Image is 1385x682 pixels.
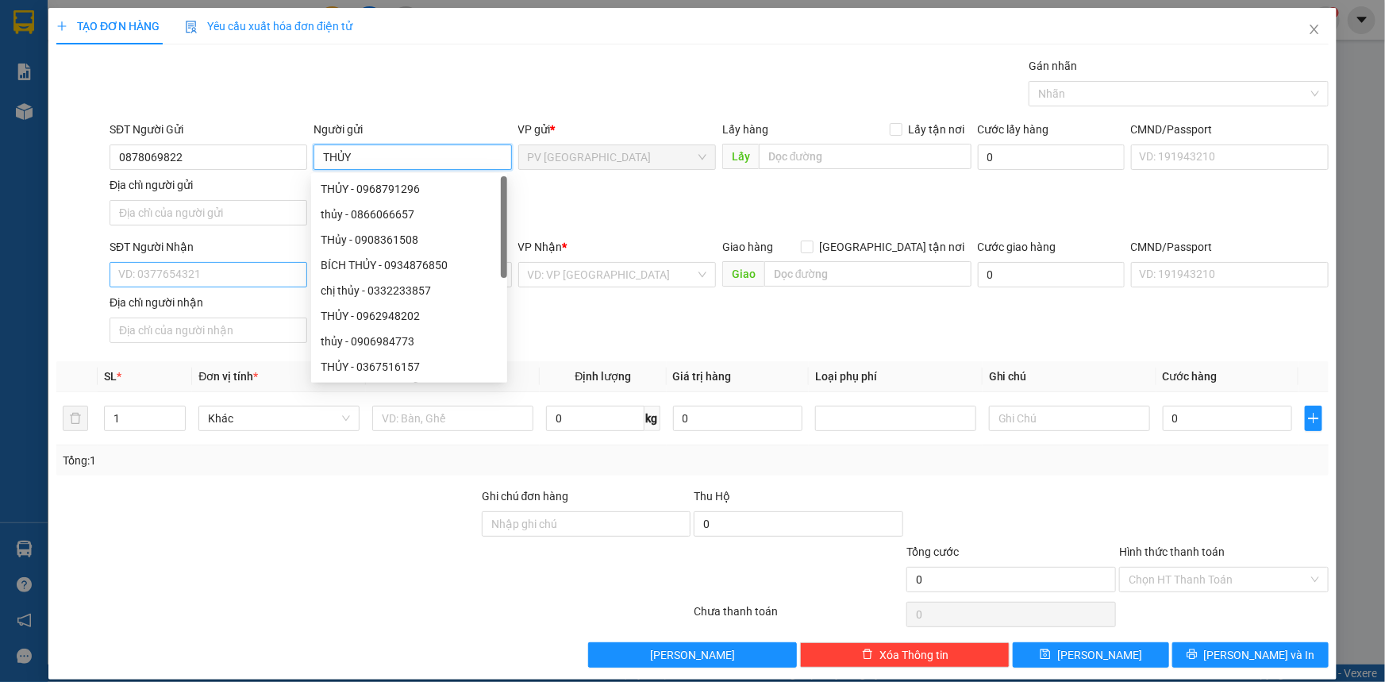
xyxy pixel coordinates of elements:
b: GỬI : PV [GEOGRAPHIC_DATA] [20,115,237,168]
input: Dọc đường [759,144,971,169]
li: Hotline: 1900 8153 [148,59,664,79]
div: THủy - 0908361508 [311,227,507,252]
span: [PERSON_NAME] và In [1204,646,1315,664]
span: Giá trị hàng [673,370,732,383]
div: CMND/Passport [1131,238,1329,256]
span: kg [644,406,660,431]
span: [PERSON_NAME] [650,646,735,664]
div: thủy - 0866066657 [311,202,507,227]
span: [PERSON_NAME] [1057,646,1142,664]
span: plus [1306,412,1322,425]
span: Cước hàng [1163,370,1218,383]
div: Chưa thanh toán [693,603,906,630]
th: Loại phụ phí [809,361,983,392]
div: thủy - 0906984773 [321,333,498,350]
button: deleteXóa Thông tin [800,642,1010,668]
span: Yêu cầu xuất hóa đơn điện tử [185,20,352,33]
li: [STREET_ADDRESS][PERSON_NAME]. [GEOGRAPHIC_DATA], Tỉnh [GEOGRAPHIC_DATA] [148,39,664,59]
div: thủy - 0866066657 [321,206,498,223]
span: Thu Hộ [694,490,730,503]
div: THỦY - 0367516157 [321,358,498,376]
label: Cước lấy hàng [978,123,1049,136]
button: Close [1292,8,1337,52]
input: Ghi Chú [989,406,1150,431]
input: VD: Bàn, Ghế [372,406,533,431]
span: Giao hàng [722,241,773,253]
span: VP Nhận [518,241,563,253]
div: chị thủy - 0332233857 [321,282,498,299]
div: VP gửi [518,121,716,138]
span: Lấy hàng [722,123,768,136]
input: 0 [673,406,802,431]
input: Cước giao hàng [978,262,1125,287]
span: save [1040,649,1051,661]
label: Cước giao hàng [978,241,1056,253]
button: plus [1305,406,1322,431]
span: Định lượng [575,370,631,383]
input: Địa chỉ của người nhận [110,318,307,343]
input: Cước lấy hàng [978,144,1125,170]
button: printer[PERSON_NAME] và In [1172,642,1329,668]
span: SL [104,370,117,383]
span: delete [862,649,873,661]
div: THỦY - 0962948202 [321,307,498,325]
span: PV Phước Đông [528,145,706,169]
div: SĐT Người Nhận [110,238,307,256]
th: Ghi chú [983,361,1156,392]
span: TẠO ĐƠN HÀNG [56,20,160,33]
div: chị thủy - 0332233857 [311,278,507,303]
input: Địa chỉ của người gửi [110,200,307,225]
div: THỦY - 0367516157 [311,354,507,380]
div: THỦY - 0968791296 [321,180,498,198]
div: Người gửi [314,121,511,138]
input: Dọc đường [764,261,971,287]
img: logo.jpg [20,20,99,99]
div: thủy - 0906984773 [311,329,507,354]
div: Địa chỉ người nhận [110,294,307,311]
span: Tổng cước [906,545,959,558]
div: SĐT Người Gửi [110,121,307,138]
img: icon [185,21,198,33]
div: BÍCH THỦY - 0934876850 [311,252,507,278]
span: Giao [722,261,764,287]
div: CMND/Passport [1131,121,1329,138]
span: Khác [208,407,350,430]
div: THủy - 0908361508 [321,231,498,249]
span: Lấy tận nơi [902,121,971,138]
button: [PERSON_NAME] [588,642,798,668]
span: close [1308,23,1321,36]
div: BÍCH THỦY - 0934876850 [321,256,498,274]
span: Đơn vị tính [198,370,258,383]
div: Địa chỉ người gửi [110,176,307,194]
label: Ghi chú đơn hàng [482,490,569,503]
span: [GEOGRAPHIC_DATA] tận nơi [814,238,971,256]
label: Hình thức thanh toán [1119,545,1225,558]
span: printer [1187,649,1198,661]
div: Tổng: 1 [63,452,535,469]
label: Gán nhãn [1029,60,1077,72]
span: Lấy [722,144,759,169]
button: save[PERSON_NAME] [1013,642,1169,668]
div: THỦY - 0962948202 [311,303,507,329]
div: THỦY - 0968791296 [311,176,507,202]
input: Ghi chú đơn hàng [482,511,691,537]
span: plus [56,21,67,32]
button: delete [63,406,88,431]
span: Xóa Thông tin [879,646,948,664]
